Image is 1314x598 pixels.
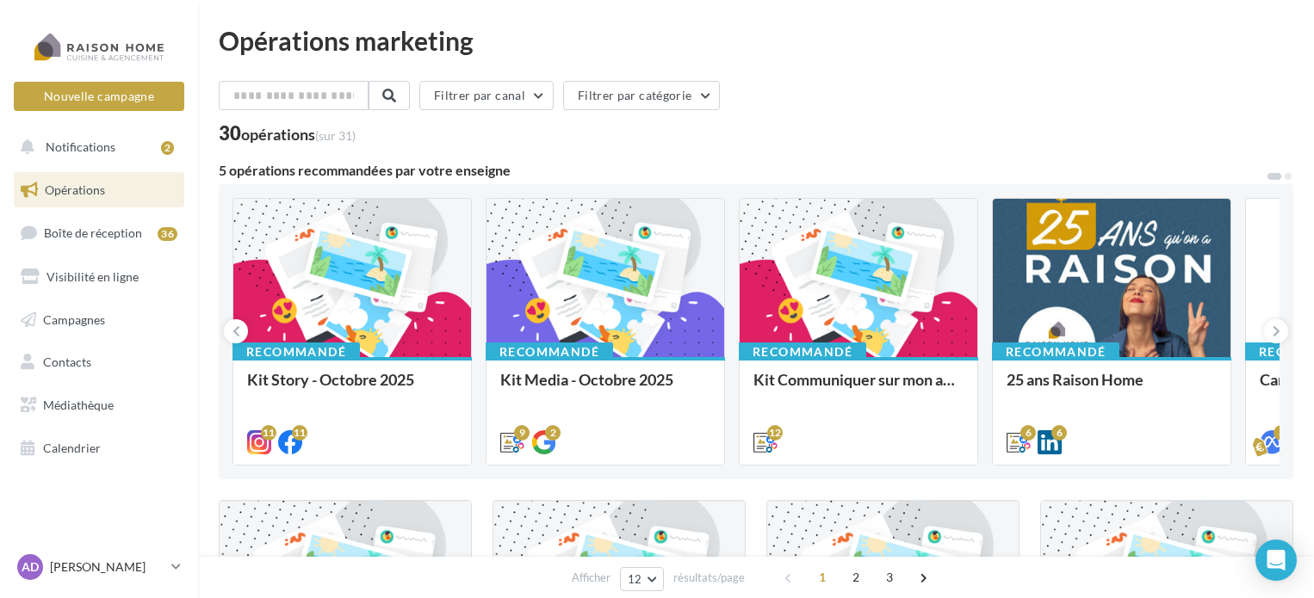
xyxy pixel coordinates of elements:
[50,558,164,576] p: [PERSON_NAME]
[563,81,720,110] button: Filtrer par catégorie
[486,342,613,361] div: Recommandé
[1007,371,1217,405] div: 25 ans Raison Home
[14,82,184,111] button: Nouvelle campagne
[673,570,745,586] span: résultats/page
[809,564,836,591] span: 1
[43,311,105,326] span: Campagnes
[628,572,642,586] span: 12
[992,342,1119,361] div: Recommandé
[842,564,870,591] span: 2
[500,371,710,405] div: Kit Media - Octobre 2025
[767,425,783,441] div: 12
[315,128,356,143] span: (sur 31)
[292,425,307,441] div: 11
[46,139,115,154] span: Notifications
[14,551,184,583] a: AD [PERSON_NAME]
[753,371,964,405] div: Kit Communiquer sur mon activité
[43,441,101,455] span: Calendrier
[1274,425,1289,441] div: 3
[10,172,188,208] a: Opérations
[545,425,561,441] div: 2
[46,269,139,284] span: Visibilité en ligne
[161,141,174,155] div: 2
[10,302,188,338] a: Campagnes
[1051,425,1067,441] div: 6
[1020,425,1036,441] div: 6
[22,558,39,576] span: AD
[241,126,356,142] div: opérations
[1255,539,1297,581] div: Open Intercom Messenger
[219,163,1266,177] div: 5 opérations recommandées par votre enseigne
[10,129,181,165] button: Notifications 2
[10,344,188,380] a: Contacts
[232,342,360,361] div: Recommandé
[261,425,276,441] div: 11
[514,425,530,441] div: 9
[219,124,356,143] div: 30
[247,371,457,405] div: Kit Story - Octobre 2025
[43,398,114,412] span: Médiathèque
[10,387,188,423] a: Médiathèque
[219,28,1293,53] div: Opérations marketing
[876,564,903,591] span: 3
[10,430,188,466] a: Calendrier
[10,259,188,295] a: Visibilité en ligne
[44,225,142,240] span: Boîte de réception
[45,182,105,197] span: Opérations
[620,567,664,591] button: 12
[158,227,177,241] div: 36
[739,342,866,361] div: Recommandé
[10,214,188,251] a: Boîte de réception36
[419,81,554,110] button: Filtrer par canal
[43,354,91,369] span: Contacts
[572,570,611,586] span: Afficher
